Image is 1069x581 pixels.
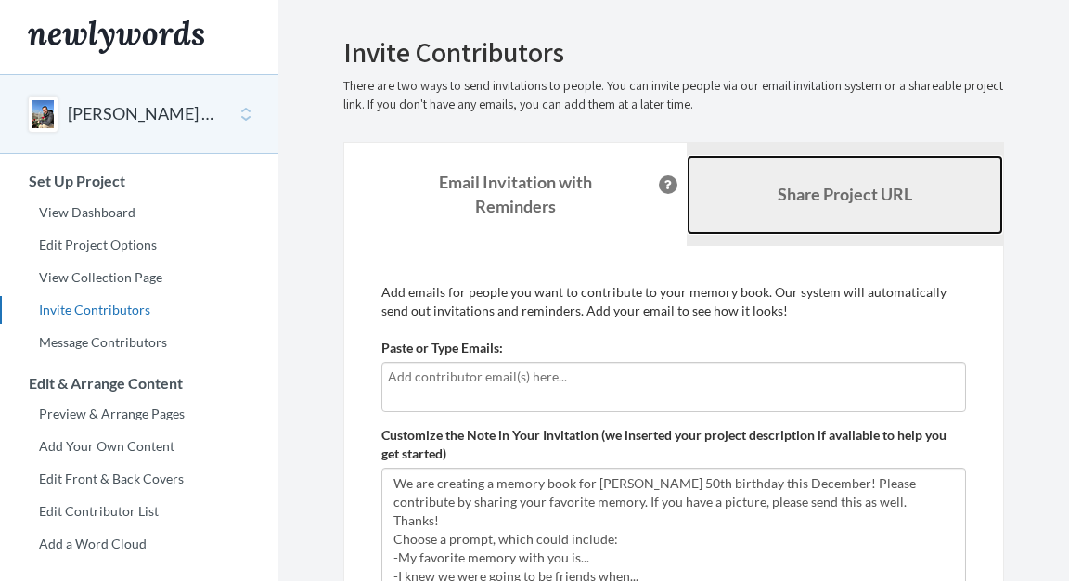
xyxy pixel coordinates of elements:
strong: Email Invitation with Reminders [439,172,592,216]
p: Add emails for people you want to contribute to your memory book. Our system will automatically s... [381,283,966,320]
input: Add contributor email(s) here... [388,367,960,387]
label: Paste or Type Emails: [381,339,503,357]
h3: Set Up Project [1,173,278,189]
b: Share Project URL [778,184,912,204]
img: Newlywords logo [28,20,204,54]
label: Customize the Note in Your Invitation (we inserted your project description if available to help ... [381,426,966,463]
span: Support [39,13,106,30]
p: There are two ways to send invitations to people. You can invite people via our email invitation ... [343,77,1004,114]
h3: Edit & Arrange Content [1,375,278,392]
button: [PERSON_NAME] 50th Birthday! [68,102,218,126]
h2: Invite Contributors [343,37,1004,68]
